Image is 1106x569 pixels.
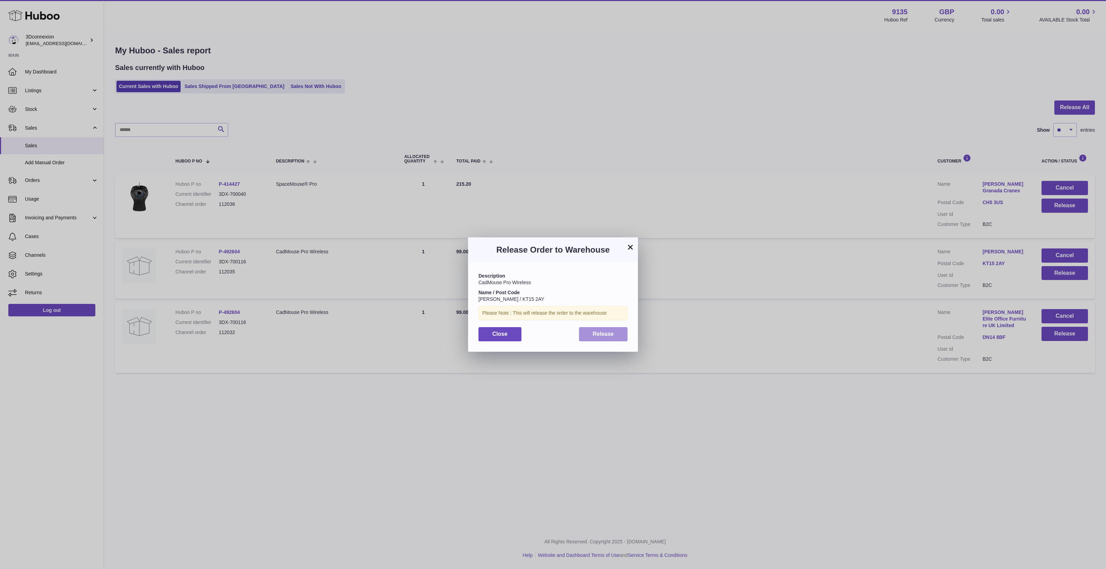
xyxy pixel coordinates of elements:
[478,327,521,341] button: Close
[478,273,505,279] strong: Description
[593,331,614,337] span: Release
[478,290,520,295] strong: Name / Post Code
[579,327,628,341] button: Release
[492,331,508,337] span: Close
[478,296,544,302] span: [PERSON_NAME] / KT15 2AY
[626,243,634,251] button: ×
[478,280,531,285] span: CadMouse Pro Wireless
[478,244,628,255] h3: Release Order to Warehouse
[478,306,628,320] div: Please Note : This will release the order to the warehouse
